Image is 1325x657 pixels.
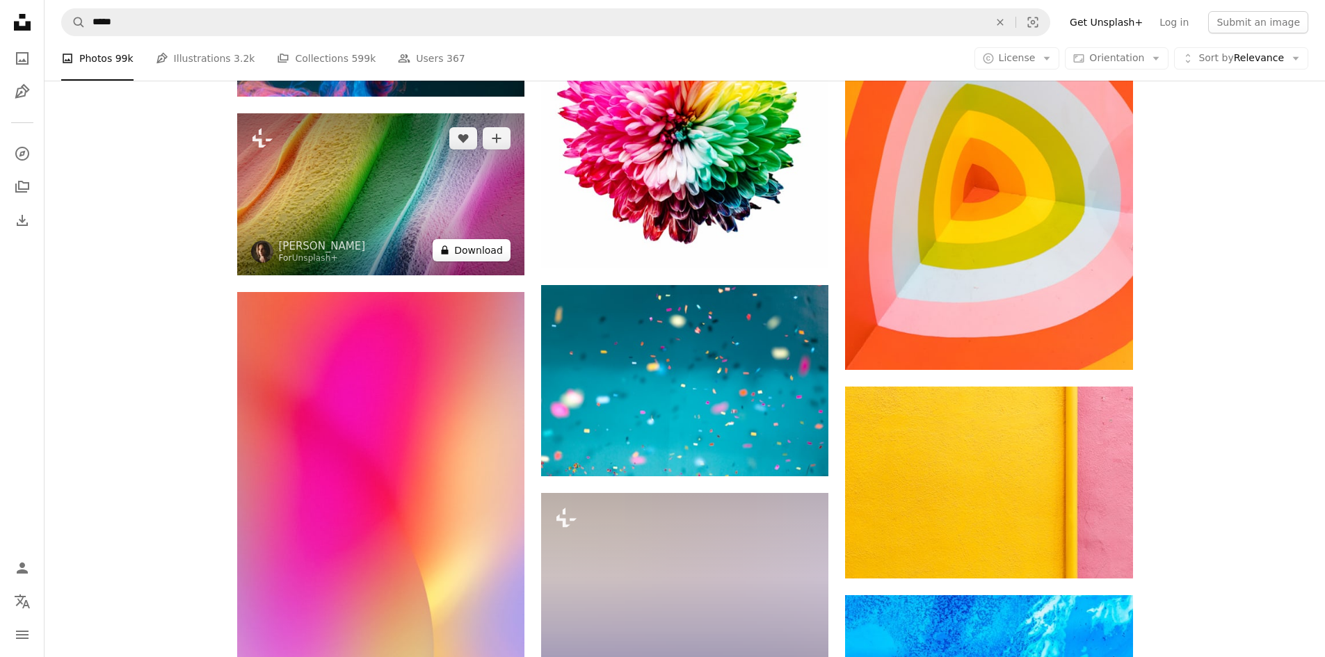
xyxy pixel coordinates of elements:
[237,188,524,200] a: a close up of a rainbow colored towel
[8,173,36,201] a: Collections
[61,8,1050,36] form: Find visuals sitewide
[845,476,1132,489] a: yellow painted wall
[1198,52,1233,63] span: Sort by
[398,36,465,81] a: Users 367
[447,51,465,66] span: 367
[541,374,828,387] a: selective focus photography of multicolored confetti lot
[8,140,36,168] a: Explore
[8,8,36,39] a: Home — Unsplash
[845,148,1132,161] a: multicolored wall art
[237,501,524,513] a: pink and white light illustration
[8,44,36,72] a: Photos
[1198,51,1284,65] span: Relevance
[237,113,524,275] img: a close up of a rainbow colored towel
[8,206,36,234] a: Download History
[985,9,1015,35] button: Clear
[8,587,36,615] button: Language
[541,118,828,131] a: multicolored flower illustration
[999,52,1036,63] span: License
[483,127,511,149] button: Add to Collection
[1174,47,1308,70] button: Sort byRelevance
[156,36,255,81] a: Illustrations 3.2k
[8,621,36,649] button: Menu
[1208,11,1308,33] button: Submit an image
[1016,9,1050,35] button: Visual search
[449,127,477,149] button: Like
[62,9,86,35] button: Search Unsplash
[1061,11,1151,33] a: Get Unsplash+
[234,51,255,66] span: 3.2k
[279,239,366,253] a: [PERSON_NAME]
[292,253,338,263] a: Unsplash+
[433,239,511,261] button: Download
[8,554,36,582] a: Log in / Sign up
[1065,47,1169,70] button: Orientation
[277,36,376,81] a: Collections 599k
[1151,11,1197,33] a: Log in
[279,253,366,264] div: For
[974,47,1060,70] button: License
[251,241,273,263] img: Go to Alex Shuper's profile
[541,285,828,476] img: selective focus photography of multicolored confetti lot
[1089,52,1144,63] span: Orientation
[8,78,36,106] a: Illustrations
[845,387,1132,578] img: yellow painted wall
[351,51,376,66] span: 599k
